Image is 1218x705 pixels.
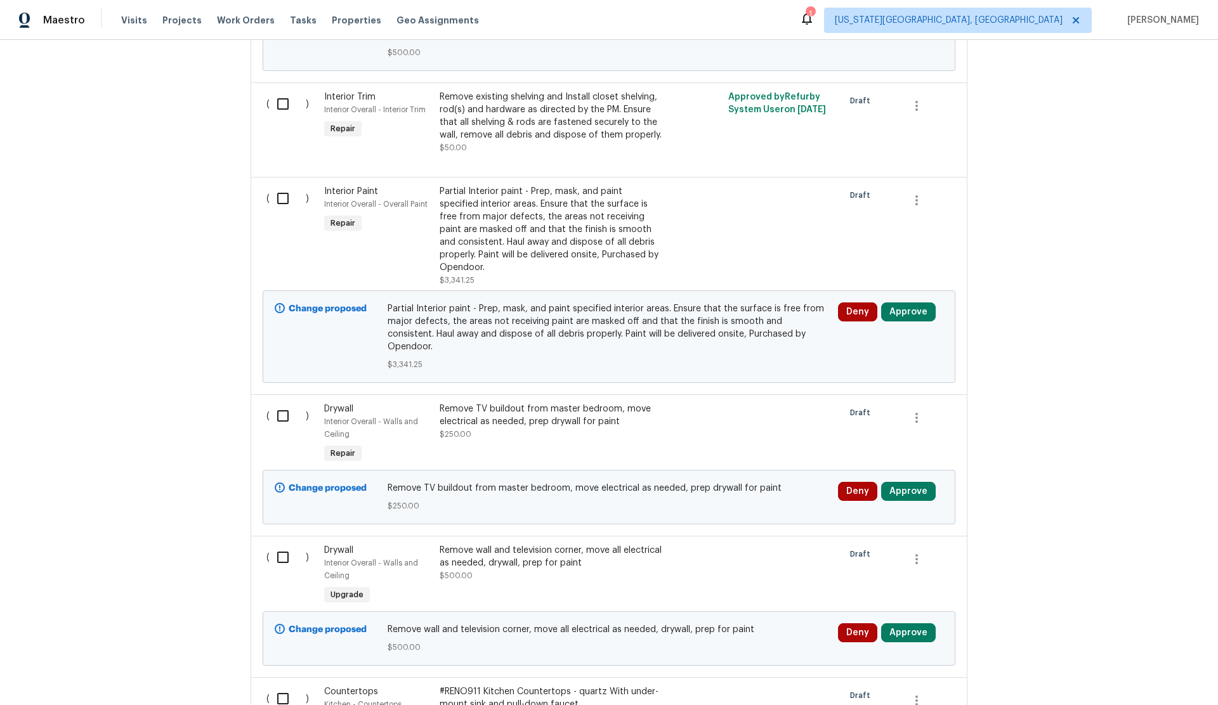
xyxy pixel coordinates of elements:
span: Repair [325,447,360,460]
span: $250.00 [440,430,471,438]
span: $500.00 [388,641,831,654]
div: ( ) [263,87,320,158]
span: $500.00 [440,572,473,579]
b: Change proposed [289,484,367,493]
span: Draft [850,94,875,107]
b: Change proposed [289,625,367,634]
span: Draft [850,548,875,560]
div: ( ) [263,399,320,470]
button: Approve [881,623,936,642]
span: Repair [325,217,360,230]
span: $500.00 [388,46,831,59]
div: ( ) [263,540,320,611]
span: Drywall [324,546,353,555]
span: Properties [332,14,381,27]
span: [US_STATE][GEOGRAPHIC_DATA], [GEOGRAPHIC_DATA] [835,14,1063,27]
button: Deny [838,623,877,642]
span: [DATE] [797,105,826,114]
span: Drywall [324,404,353,413]
span: Interior Trim [324,93,376,101]
span: $3,341.25 [388,358,831,371]
span: Draft [850,189,875,202]
span: Draft [850,406,875,419]
span: Interior Overall - Walls and Ceiling [324,559,418,579]
button: Approve [881,302,936,321]
div: Remove existing shelving and Install closet shelving, rod(s) and hardware as directed by the PM. ... [440,91,663,141]
span: Draft [850,689,875,702]
span: Interior Overall - Overall Paint [324,200,428,208]
span: Upgrade [325,588,369,601]
span: $50.00 [440,144,467,152]
span: Tasks [290,16,317,25]
span: $250.00 [388,500,831,512]
span: Interior Paint [324,187,378,196]
span: $3,341.25 [440,276,475,284]
span: Remove wall and television corner, move all electrical as needed, drywall, prep for paint [388,623,831,636]
button: Deny [838,482,877,501]
span: Remove TV buildout from master bedroom, move electrical as needed, prep drywall for paint [388,482,831,495]
div: ( ) [263,181,320,290]
span: Repair [325,122,360,135]
span: Maestro [43,14,85,27]
div: Remove TV buildout from master bedroom, move electrical as needed, prep drywall for paint [440,403,663,428]
b: Change proposed [289,304,367,313]
button: Deny [838,302,877,321]
span: [PERSON_NAME] [1122,14,1199,27]
button: Approve [881,482,936,501]
span: Interior Overall - Interior Trim [324,106,426,113]
span: Projects [162,14,202,27]
div: 1 [806,8,815,20]
div: Partial Interior paint - Prep, mask, and paint specified interior areas. Ensure that the surface ... [440,185,663,274]
span: Approved by Refurby System User on [728,93,826,114]
span: Interior Overall - Walls and Ceiling [324,418,418,438]
span: Visits [121,14,147,27]
span: Partial Interior paint - Prep, mask, and paint specified interior areas. Ensure that the surface ... [388,302,831,353]
div: Remove wall and television corner, move all electrical as needed, drywall, prep for paint [440,544,663,569]
span: Countertops [324,687,378,696]
span: Work Orders [217,14,275,27]
span: Geo Assignments [396,14,479,27]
